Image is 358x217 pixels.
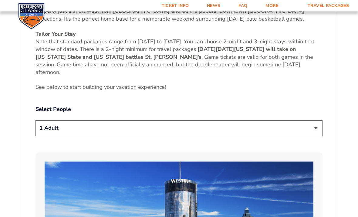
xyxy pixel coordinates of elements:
[18,3,45,29] img: CBS Sports Classic
[35,46,296,61] strong: [US_STATE] will take on [US_STATE] State and [US_STATE] battles St. [PERSON_NAME]’s
[35,54,313,76] span: . Game tickets are valid for both games in the session. Game times have not been officially annou...
[35,106,323,113] label: Select People
[35,38,314,53] span: Note that standard packages range from [DATE] to [DATE]. You can choose 2-night and 3-night stays...
[198,46,234,53] strong: [DATE][DATE]
[35,84,323,91] p: See below to start building your vacation e
[141,84,166,91] span: xperience!
[35,31,76,38] u: Tailor Your Stay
